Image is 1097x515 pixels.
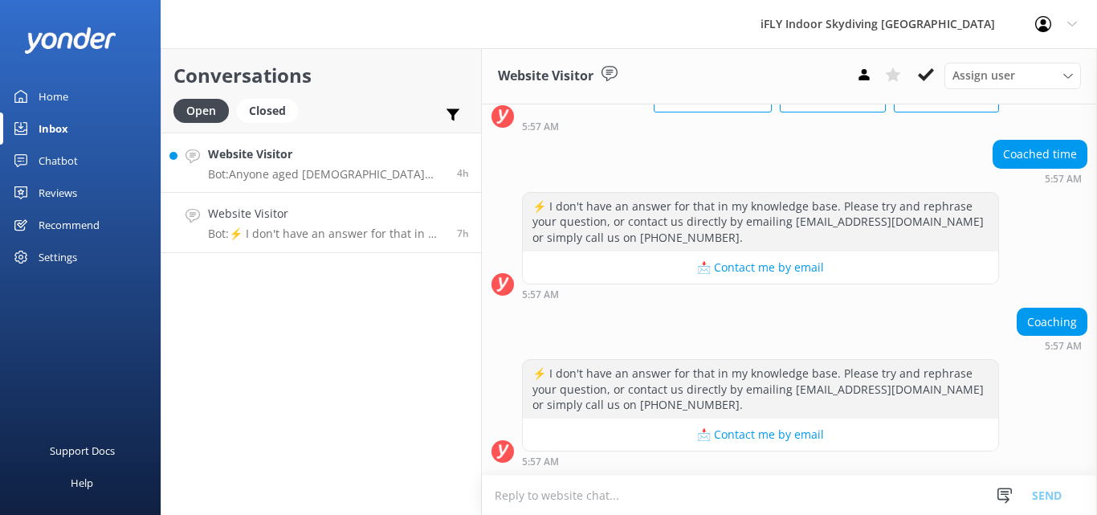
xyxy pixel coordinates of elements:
[71,467,93,499] div: Help
[498,66,593,87] h3: Website Visitor
[523,251,998,284] button: 📩 Contact me by email
[39,241,77,273] div: Settings
[39,209,100,241] div: Recommend
[208,145,445,163] h4: Website Visitor
[50,435,115,467] div: Support Docs
[457,166,469,180] span: Sep 10 2025 08:22am (UTC +12:00) Pacific/Auckland
[24,27,116,54] img: yonder-white-logo.png
[457,227,469,240] span: Sep 10 2025 05:57am (UTC +12:00) Pacific/Auckland
[161,193,481,253] a: Website VisitorBot:⚡ I don't have an answer for that in my knowledge base. Please try and rephras...
[522,288,999,300] div: Sep 10 2025 05:57am (UTC +12:00) Pacific/Auckland
[993,173,1087,184] div: Sep 10 2025 05:57am (UTC +12:00) Pacific/Auckland
[1045,174,1082,184] strong: 5:57 AM
[237,101,306,119] a: Closed
[522,456,999,467] div: Sep 10 2025 05:57am (UTC +12:00) Pacific/Auckland
[39,145,78,177] div: Chatbot
[944,63,1081,88] div: Assign User
[522,457,559,467] strong: 5:57 AM
[208,205,445,223] h4: Website Visitor
[173,60,469,91] h2: Conversations
[522,121,999,132] div: Sep 10 2025 05:57am (UTC +12:00) Pacific/Auckland
[1045,341,1082,351] strong: 5:57 AM
[1017,309,1087,336] div: Coaching
[237,99,298,123] div: Closed
[952,67,1015,84] span: Assign user
[522,122,559,132] strong: 5:57 AM
[208,227,445,241] p: Bot: ⚡ I don't have an answer for that in my knowledge base. Please try and rephrase your questio...
[39,177,77,209] div: Reviews
[523,419,998,451] button: 📩 Contact me by email
[993,141,1087,168] div: Coached time
[522,290,559,300] strong: 5:57 AM
[208,167,445,182] p: Bot: Anyone aged [DEMOGRAPHIC_DATA] and up can enjoy an indoor skydiving adventure at iFLY [GEOGR...
[1017,340,1087,351] div: Sep 10 2025 05:57am (UTC +12:00) Pacific/Auckland
[173,99,229,123] div: Open
[523,193,998,251] div: ⚡ I don't have an answer for that in my knowledge base. Please try and rephrase your question, or...
[161,133,481,193] a: Website VisitorBot:Anyone aged [DEMOGRAPHIC_DATA] and up can enjoy an indoor skydiving adventure ...
[523,360,998,419] div: ⚡ I don't have an answer for that in my knowledge base. Please try and rephrase your question, or...
[39,80,68,112] div: Home
[39,112,68,145] div: Inbox
[173,101,237,119] a: Open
